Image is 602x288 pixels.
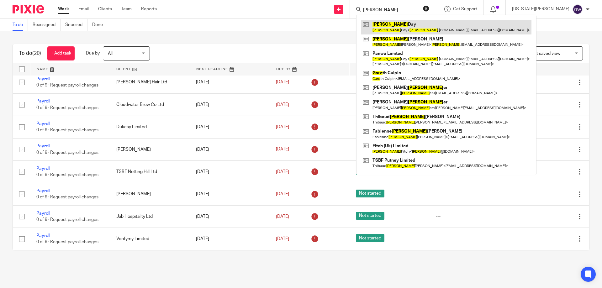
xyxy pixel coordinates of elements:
[58,6,69,12] a: Work
[356,78,384,86] span: Not started
[276,102,289,107] span: [DATE]
[36,150,98,155] span: 0 of 9 · Request payroll changes
[525,51,560,56] span: Select saved view
[110,116,190,138] td: Dukesy Limited
[36,173,98,177] span: 0 of 9 · Request payroll changes
[276,237,289,241] span: [DATE]
[356,234,384,242] span: Not started
[276,214,289,219] span: [DATE]
[356,212,384,220] span: Not started
[190,71,270,93] td: [DATE]
[36,240,98,244] span: 0 of 9 · Request payroll changes
[92,19,108,31] a: Done
[356,167,384,175] span: Not started
[36,106,98,110] span: 0 of 9 · Request payroll changes
[436,236,503,242] div: ---
[86,50,100,56] p: Due by
[356,190,384,197] span: Not started
[276,125,289,129] span: [DATE]
[362,8,419,13] input: Search
[356,145,384,153] span: Not started
[36,189,50,193] a: Payroll
[356,122,384,130] span: Not started
[13,5,44,13] img: Pixie
[110,183,190,205] td: [PERSON_NAME]
[110,205,190,228] td: Jab Hospitality Ltd
[573,4,583,14] img: svg%3E
[110,93,190,116] td: Cloudwater Brew Co Ltd
[436,191,503,197] div: ---
[108,51,113,56] span: All
[36,83,98,88] span: 0 of 9 · Request payroll changes
[36,128,98,132] span: 0 of 9 · Request payroll changes
[121,6,132,12] a: Team
[19,50,41,57] h1: To do
[276,192,289,196] span: [DATE]
[110,160,190,183] td: TSBF Notting Hill Ltd
[36,99,50,103] a: Payroll
[190,205,270,228] td: [DATE]
[36,233,50,238] a: Payroll
[36,166,50,171] a: Payroll
[36,217,98,222] span: 0 of 9 · Request payroll changes
[110,228,190,250] td: Verifymy Limited
[276,80,289,84] span: [DATE]
[423,5,429,12] button: Clear
[65,19,87,31] a: Snoozed
[110,138,190,160] td: [PERSON_NAME]
[110,71,190,93] td: [PERSON_NAME] Hair Ltd
[512,6,569,12] p: [US_STATE][PERSON_NAME]
[190,138,270,160] td: [DATE]
[276,147,289,152] span: [DATE]
[36,144,50,148] a: Payroll
[141,6,157,12] a: Reports
[36,211,50,216] a: Payroll
[190,160,270,183] td: [DATE]
[190,183,270,205] td: [DATE]
[36,77,50,81] a: Payroll
[276,170,289,174] span: [DATE]
[33,19,61,31] a: Reassigned
[436,213,503,220] div: ---
[36,122,50,126] a: Payroll
[190,93,270,116] td: [DATE]
[190,228,270,250] td: [DATE]
[47,46,75,60] a: + Add task
[190,116,270,138] td: [DATE]
[13,19,28,31] a: To do
[453,7,477,11] span: Get Support
[36,195,98,200] span: 0 of 9 · Request payroll changes
[78,6,89,12] a: Email
[356,100,384,108] span: Not started
[98,6,112,12] a: Clients
[32,51,41,56] span: (20)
